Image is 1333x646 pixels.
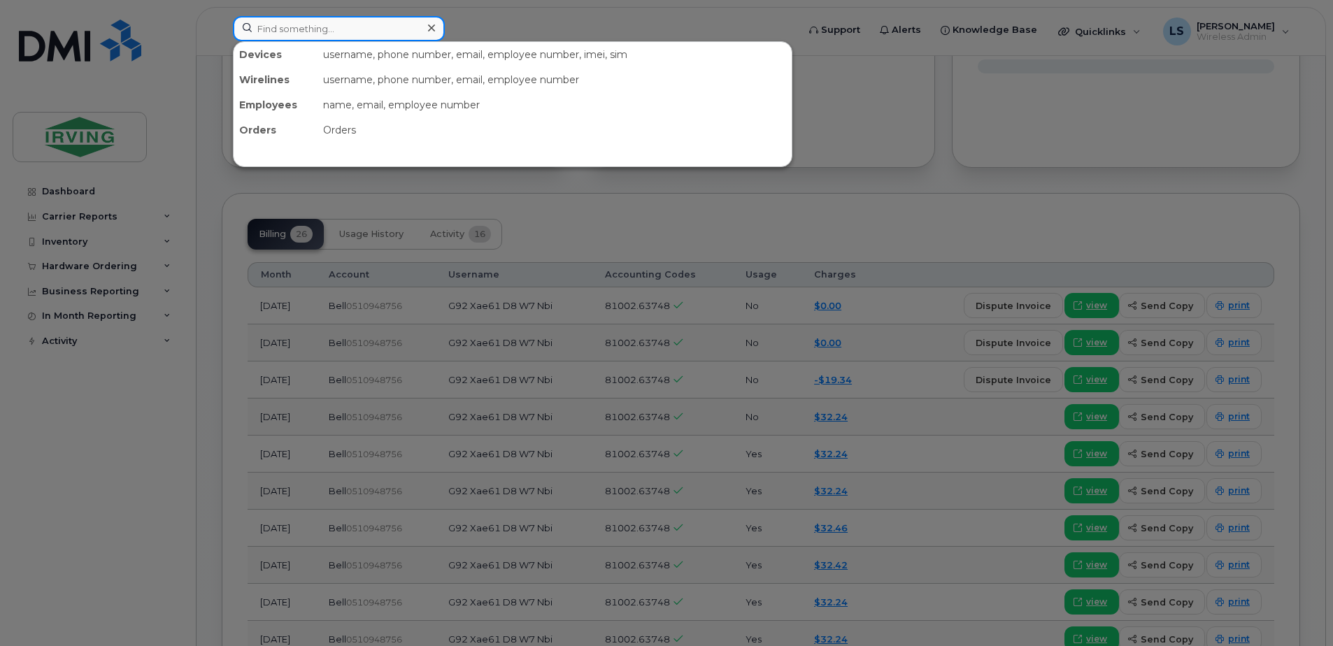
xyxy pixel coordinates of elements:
div: Employees [234,92,318,117]
div: username, phone number, email, employee number, imei, sim [318,42,792,67]
div: Wirelines [234,67,318,92]
div: Devices [234,42,318,67]
div: Orders [318,117,792,143]
div: username, phone number, email, employee number [318,67,792,92]
input: Find something... [233,16,445,41]
div: Orders [234,117,318,143]
div: name, email, employee number [318,92,792,117]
